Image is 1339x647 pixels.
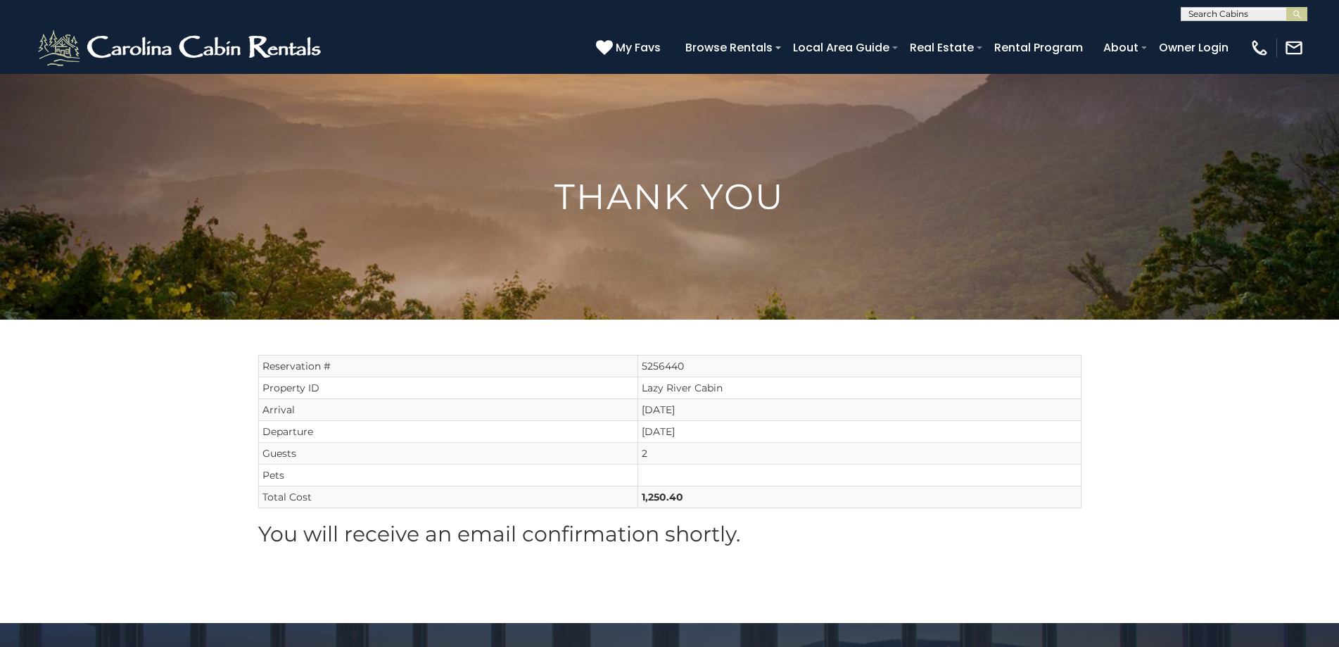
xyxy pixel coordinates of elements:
[258,465,638,486] td: Pets
[1096,35,1146,60] a: About
[642,491,683,503] strong: 1,250.40
[35,27,327,69] img: White-1-2.png
[258,377,638,399] td: Property ID
[786,35,896,60] a: Local Area Guide
[258,443,638,465] td: Guests
[596,39,664,57] a: My Favs
[616,39,661,56] span: My Favs
[638,377,1081,399] td: Lazy River Cabin
[638,399,1081,421] td: [DATE]
[258,486,638,508] td: Total Cost
[638,443,1081,465] td: 2
[258,421,638,443] td: Departure
[903,35,981,60] a: Real Estate
[678,35,780,60] a: Browse Rentals
[258,399,638,421] td: Arrival
[1152,35,1236,60] a: Owner Login
[258,522,1081,546] h2: You will receive an email confirmation shortly.
[987,35,1090,60] a: Rental Program
[1250,38,1269,58] img: phone-regular-white.png
[258,356,638,377] td: Reservation #
[638,356,1081,377] td: 5256440
[638,421,1081,443] td: [DATE]
[1284,38,1304,58] img: mail-regular-white.png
